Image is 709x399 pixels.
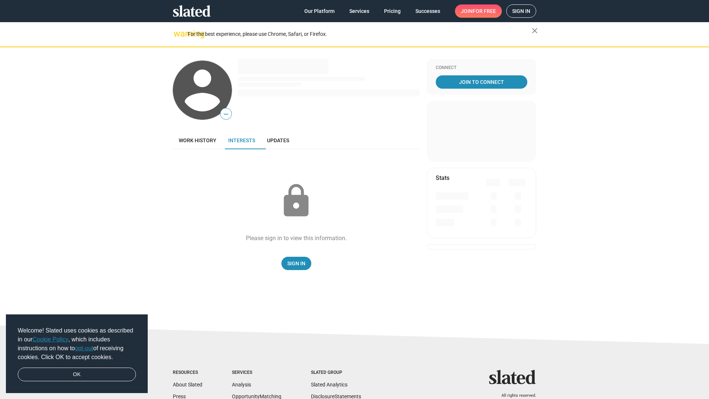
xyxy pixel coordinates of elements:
a: Successes [410,4,446,18]
a: opt-out [75,345,93,351]
mat-icon: close [530,26,539,35]
span: Sign in [512,5,530,17]
a: Services [343,4,375,18]
a: Cookie Policy [32,336,68,342]
a: Join To Connect [436,75,527,89]
a: Interests [222,132,261,149]
mat-icon: lock [278,183,315,219]
span: Services [349,4,369,18]
a: Our Platform [298,4,340,18]
span: Updates [267,137,289,143]
span: for free [473,4,496,18]
div: Resources [173,370,202,376]
span: Join [461,4,496,18]
a: Analysis [232,382,251,388]
a: Joinfor free [455,4,502,18]
a: Sign in [506,4,536,18]
div: Services [232,370,281,376]
div: Please sign in to view this information. [246,234,347,242]
span: Successes [415,4,440,18]
span: — [220,109,232,119]
div: Connect [436,65,527,71]
a: Updates [261,132,295,149]
div: Slated Group [311,370,361,376]
a: Slated Analytics [311,382,347,388]
div: For the best experience, please use Chrome, Safari, or Firefox. [188,29,532,39]
div: cookieconsent [6,314,148,393]
a: Work history [173,132,222,149]
span: Join To Connect [437,75,526,89]
mat-card-title: Stats [436,174,449,182]
a: dismiss cookie message [18,368,136,382]
a: Pricing [378,4,407,18]
span: Interests [228,137,255,143]
span: Welcome! Slated uses cookies as described in our , which includes instructions on how to of recei... [18,326,136,362]
mat-icon: warning [174,29,182,38]
span: Our Platform [304,4,335,18]
span: Sign In [287,257,305,270]
a: Sign In [281,257,311,270]
span: Pricing [384,4,401,18]
a: About Slated [173,382,202,388]
span: Work history [179,137,216,143]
